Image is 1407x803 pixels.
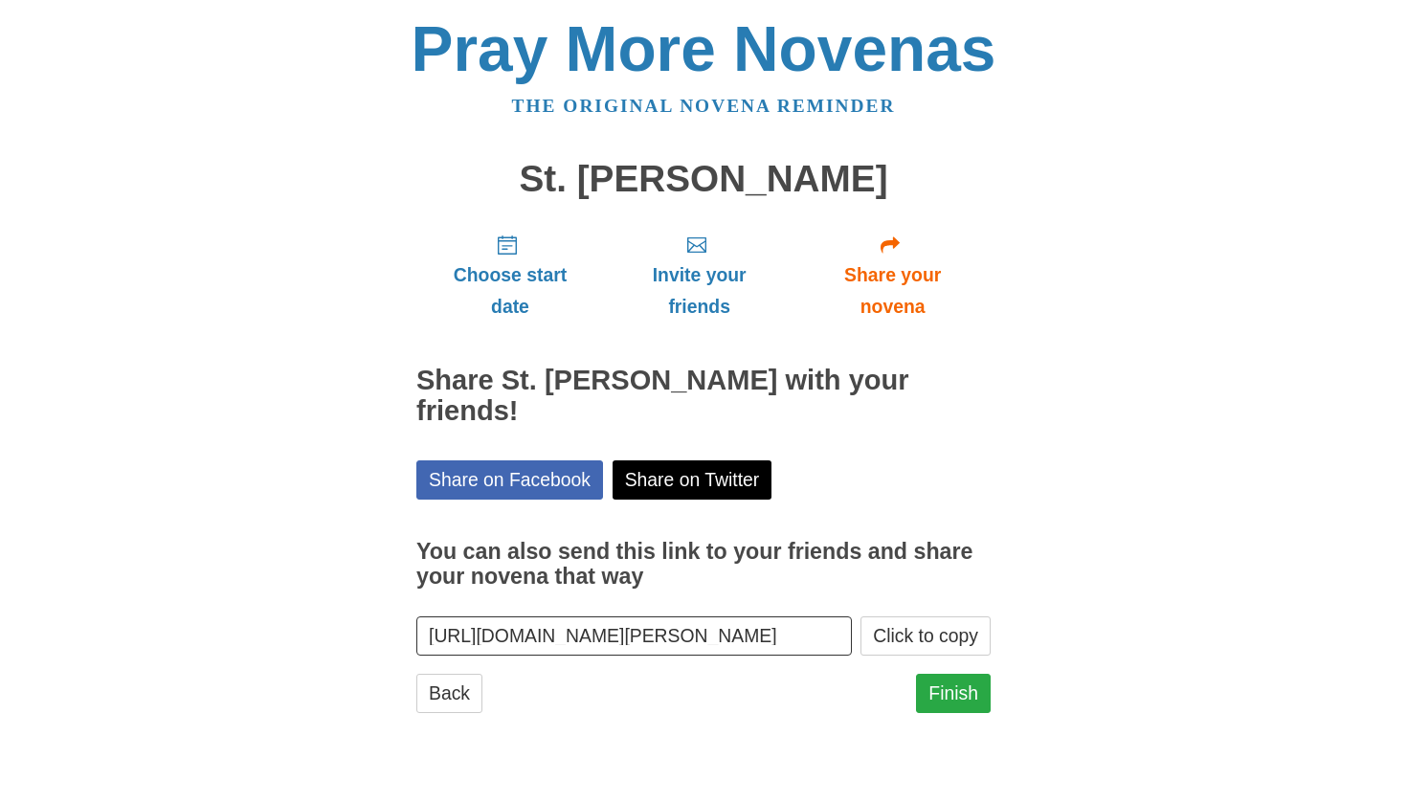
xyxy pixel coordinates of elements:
h1: St. [PERSON_NAME] [416,159,991,200]
a: Choose start date [416,218,604,332]
a: Share on Twitter [613,460,772,500]
a: Back [416,674,482,713]
span: Share your novena [814,259,971,323]
a: Pray More Novenas [412,13,996,84]
h3: You can also send this link to your friends and share your novena that way [416,540,991,589]
a: Finish [916,674,991,713]
a: Share on Facebook [416,460,603,500]
button: Click to copy [860,616,991,656]
a: Invite your friends [604,218,794,332]
a: The original novena reminder [512,96,896,116]
h2: Share St. [PERSON_NAME] with your friends! [416,366,991,427]
span: Invite your friends [623,259,775,323]
span: Choose start date [435,259,585,323]
a: Share your novena [794,218,991,332]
